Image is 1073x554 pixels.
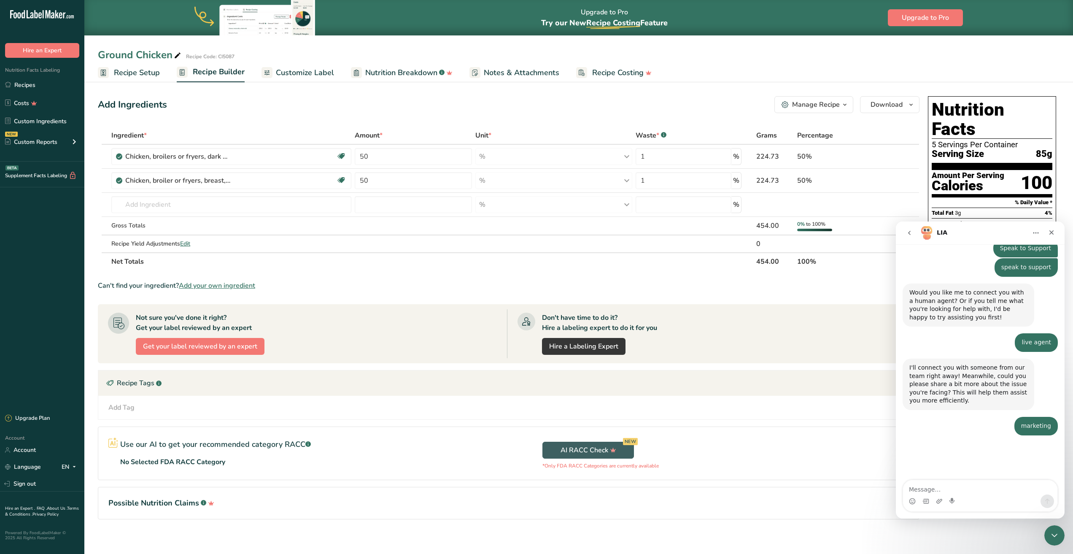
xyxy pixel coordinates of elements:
span: 3g [955,210,961,216]
div: Ground Chicken [98,47,183,62]
a: Terms & Conditions . [5,505,79,517]
div: Amount Per Serving [932,172,1004,180]
div: Add Tag [108,403,135,413]
button: Hire an Expert [5,43,79,58]
a: Customize Label [262,63,334,82]
button: Get your label reviewed by an expert [136,338,264,355]
span: Nutrition Breakdown [365,67,437,78]
span: Customize Label [276,67,334,78]
a: Hire a Labeling Expert [542,338,625,355]
p: *Only FDA RACC Categories are currently available [542,462,659,470]
div: 100 [1021,172,1052,194]
span: Ingredient [111,130,147,141]
div: Don't have time to do it? Hire a labeling expert to do it for you [542,313,657,333]
div: Upgrade to Pro [541,0,668,35]
div: Recipe Tags [98,370,919,396]
span: Recipe Builder [193,66,245,78]
span: Total Fat [932,210,954,216]
span: to 100% [806,221,825,227]
div: Manage Recipe [792,100,840,110]
iframe: Intercom live chat [896,222,1065,519]
div: 0 [756,239,793,249]
div: BETA [5,165,19,170]
span: Unit [475,130,491,141]
a: Nutrition Breakdown [351,63,453,82]
span: Try our New Feature [541,18,668,28]
button: Manage Recipe [774,96,853,113]
iframe: Intercom live chat [1044,525,1065,546]
span: Percentage [797,130,833,141]
span: Download [871,100,903,110]
div: Calories [932,180,1004,192]
span: 4% [1045,220,1052,227]
div: EN [62,462,79,472]
section: % Daily Value * [932,197,1052,208]
a: Privacy Policy [32,511,59,517]
span: Recipe Costing [586,18,640,28]
span: Grams [756,130,777,141]
button: Upgrade to Pro [888,9,963,26]
div: NEW [5,132,18,137]
div: Can't find your ingredient? [98,281,919,291]
span: Notes & Attachments [484,67,559,78]
span: Amount [355,130,383,141]
div: Custom Reports [5,138,57,146]
span: AI RACC Check [561,445,616,455]
div: 5 Servings Per Container [932,141,1052,149]
span: Edit [180,240,190,248]
div: Waste [636,130,666,141]
span: Serving Size [932,149,984,159]
div: Recipe Yield Adjustments [111,239,351,248]
div: 50% [797,151,875,162]
div: Powered By FoodLabelMaker © 2025 All Rights Reserved [5,530,79,540]
button: AI RACC Check NEW [542,442,634,459]
p: Use our AI to get your recommended category RACC [120,439,311,450]
h1: Possible Nutrition Claims [108,497,909,509]
p: No Selected FDA RACC Category [120,457,225,467]
div: 454.00 [756,221,793,231]
span: 0% [797,221,805,227]
span: 0.5g [972,220,982,227]
a: Hire an Expert . [5,505,35,511]
a: Recipe Setup [98,63,160,82]
h1: Nutrition Facts [932,100,1052,139]
div: Chicken, broiler or fryers, breast, skinless, boneless, meat only, raw [125,176,231,186]
div: Add Ingredients [98,98,167,112]
div: Chicken, broilers or fryers, dark meat, thigh, meat only, raw [125,151,231,162]
div: Gross Totals [111,221,351,230]
a: Language [5,459,41,474]
a: Recipe Builder [177,62,245,83]
span: Get your label reviewed by an expert [143,341,257,351]
span: Recipe Setup [114,67,160,78]
span: Recipe Costing [592,67,644,78]
span: 4% [1045,210,1052,216]
div: Recipe Code: CI5087 [186,53,235,60]
a: About Us . [47,505,67,511]
span: 85g [1036,149,1052,159]
span: Saturated Fat [938,220,971,227]
button: Download [860,96,919,113]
